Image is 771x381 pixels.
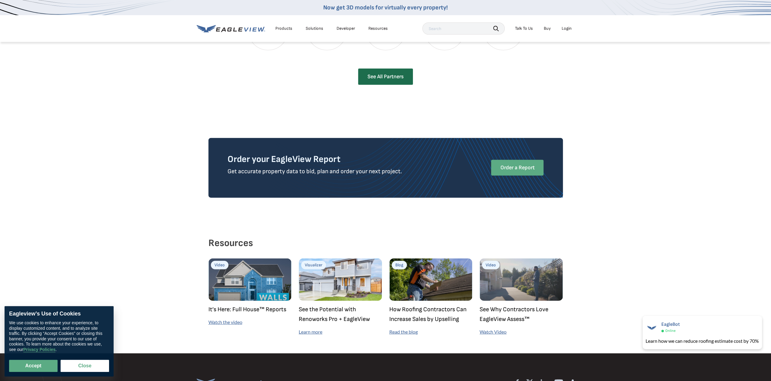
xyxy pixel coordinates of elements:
[368,26,388,31] div: Resources
[9,360,58,372] button: Accept
[337,26,355,31] a: Developer
[482,261,500,269] h5: Video
[491,160,543,176] a: Order a Report
[665,329,676,333] span: Online
[275,26,292,31] div: Products
[480,329,507,335] a: Watch Video
[389,258,473,301] img: How Roofing Contractors Can Increase Sales by Upselling
[306,26,323,31] div: Solutions
[422,22,505,35] input: Search
[299,258,382,301] img: See the Potential with Renoworks Pro + EagleView
[389,305,473,324] p: How Roofing Contractors Can Increase Sales by Upselling
[661,322,680,327] span: EagleBot
[61,360,109,372] button: Close
[23,347,56,352] a: Privacy Policies
[480,305,563,324] p: See Why Contractors Love EagleView Assess™
[358,69,413,85] a: See All Partners
[228,152,341,167] h3: Order your EagleView Report
[299,305,382,324] p: See the Potential with Renoworks Pro + EagleView
[646,337,759,345] div: Learn how we can reduce roofing estimate cost by 70%
[323,4,448,11] a: Now get 3D models for virtually every property!
[562,26,572,31] div: Login
[392,261,407,269] h5: Blog
[9,311,109,317] div: Eagleview’s Use of Cookies
[208,305,292,314] p: It’s Here: Full House™ Reports
[299,329,322,335] a: Learn more
[480,258,563,301] img: See Why Contractors Love EagleView Assess™
[389,329,418,335] a: Read the blog
[646,322,658,334] img: EagleBot
[515,26,533,31] div: Talk To Us
[228,167,402,176] p: Get accurate property data to bid, plan and order your next project.
[301,261,326,269] h5: Visualizer
[208,258,292,301] img: It’s Here: Full House™ Reports
[544,26,551,31] a: Buy
[211,261,228,269] h5: Video
[208,319,242,325] a: Watch the video
[9,320,109,352] div: We use cookies to enhance your experience, to display customized content, and to analyze site tra...
[208,234,563,252] h2: Resources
